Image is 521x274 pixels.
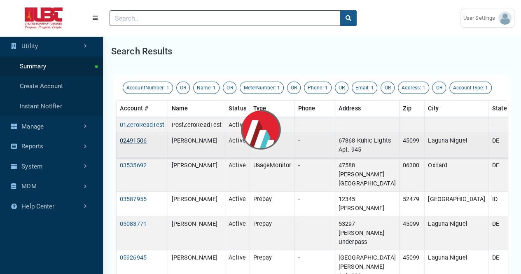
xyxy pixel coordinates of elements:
span: 1 [422,85,425,91]
a: 02491506 [120,137,147,144]
span: OR [180,85,186,91]
a: 03587955 [120,196,147,203]
td: Active [225,216,250,250]
td: [PERSON_NAME] [168,192,225,216]
td: - [399,117,425,133]
td: Laguna Niguel [425,216,489,250]
a: 03535692 [120,162,147,169]
td: 47588 [PERSON_NAME][GEOGRAPHIC_DATA] [335,158,399,192]
span: 1 [371,85,374,91]
span: User Settings [463,14,498,22]
span: OR [436,85,442,91]
input: Search [110,10,341,26]
td: 45099 [399,216,425,250]
td: PostZeroReadTest [168,117,225,133]
td: 53297 [PERSON_NAME] Underpass [335,216,399,250]
td: 52479 [399,192,425,216]
td: 45099 [399,133,425,158]
span: AccountNumber: [126,85,165,91]
td: [PERSON_NAME] [168,216,225,250]
td: [PERSON_NAME] [168,133,225,158]
span: OR [339,85,345,91]
th: Account # [117,101,168,117]
td: [GEOGRAPHIC_DATA] [425,192,489,216]
span: Email: [355,85,370,91]
td: Active [225,192,250,216]
th: Address [335,101,399,117]
td: - [425,117,489,133]
a: 05926945 [120,254,147,261]
td: Prepay [250,216,294,250]
td: Laguna Niguel [425,133,489,158]
span: Address: [402,85,421,91]
a: 05083771 [120,220,147,227]
img: ALTSK Logo [7,7,81,29]
td: 06300 [399,158,425,192]
td: 12345 [PERSON_NAME] [335,192,399,216]
td: 67868 Kuhic Lights Apt. 945 [335,133,399,158]
th: Name [168,101,225,117]
span: 1 [485,85,488,91]
td: - [335,117,399,133]
td: - [294,216,335,250]
h1: Search results [111,44,172,58]
img: loader [195,71,327,203]
td: Prepay [250,192,294,216]
a: 01ZeroReadTest [120,122,164,129]
th: Zip [399,101,425,117]
button: Menu [87,11,103,26]
button: search [340,10,357,26]
span: 1 [166,85,169,91]
span: OR [384,85,390,91]
th: City [425,101,489,117]
td: Oxnard [425,158,489,192]
span: AccountType: [453,85,484,91]
td: - [294,192,335,216]
a: User Settings [460,9,514,28]
td: [PERSON_NAME] [168,158,225,192]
